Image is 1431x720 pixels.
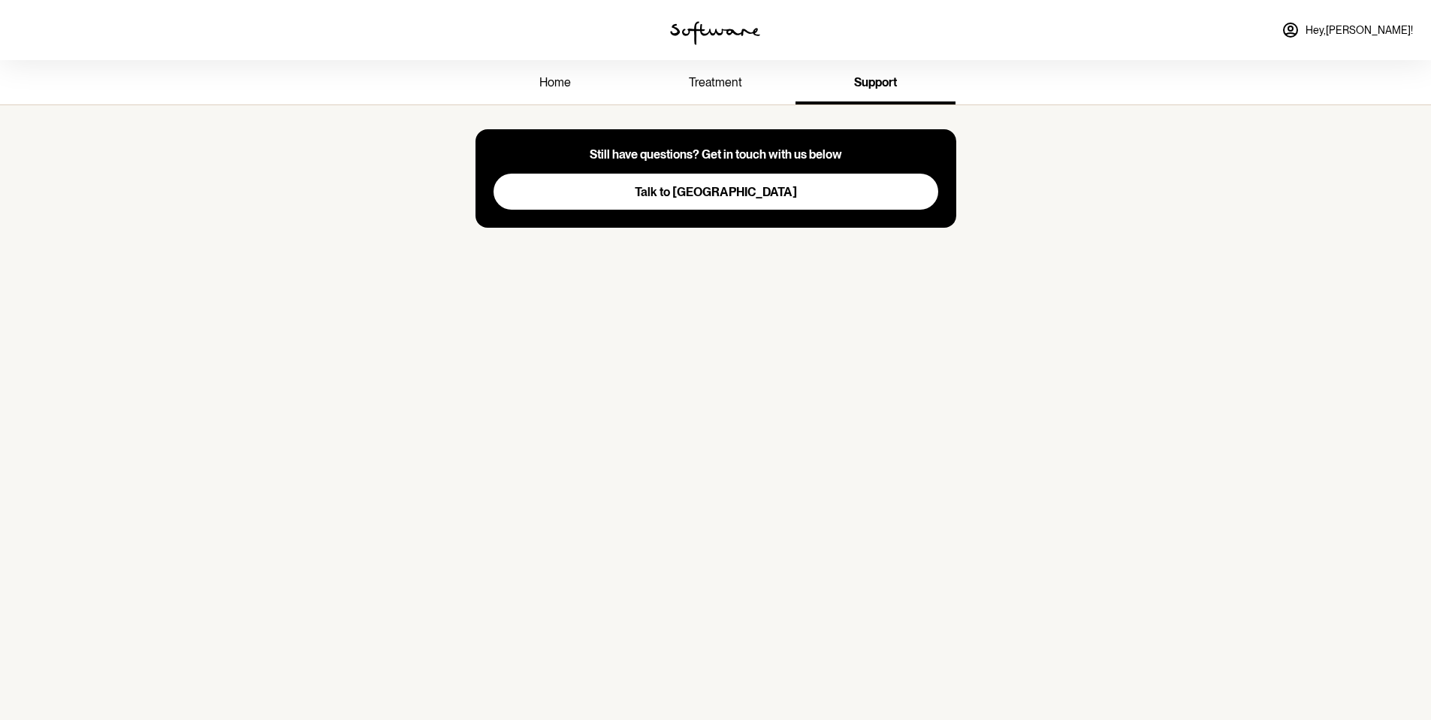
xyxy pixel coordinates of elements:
span: treatment [689,75,742,89]
span: Talk to [GEOGRAPHIC_DATA] [635,185,797,199]
span: support [854,75,897,89]
img: software logo [670,21,760,45]
a: Hey,[PERSON_NAME]! [1273,12,1422,48]
a: treatment [635,63,796,104]
a: support [796,63,956,104]
span: Hey, [PERSON_NAME] ! [1306,24,1413,37]
a: home [475,63,635,104]
button: Talk to [GEOGRAPHIC_DATA] [494,174,938,210]
span: home [539,75,571,89]
p: Still have questions? Get in touch with us below [494,147,938,162]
